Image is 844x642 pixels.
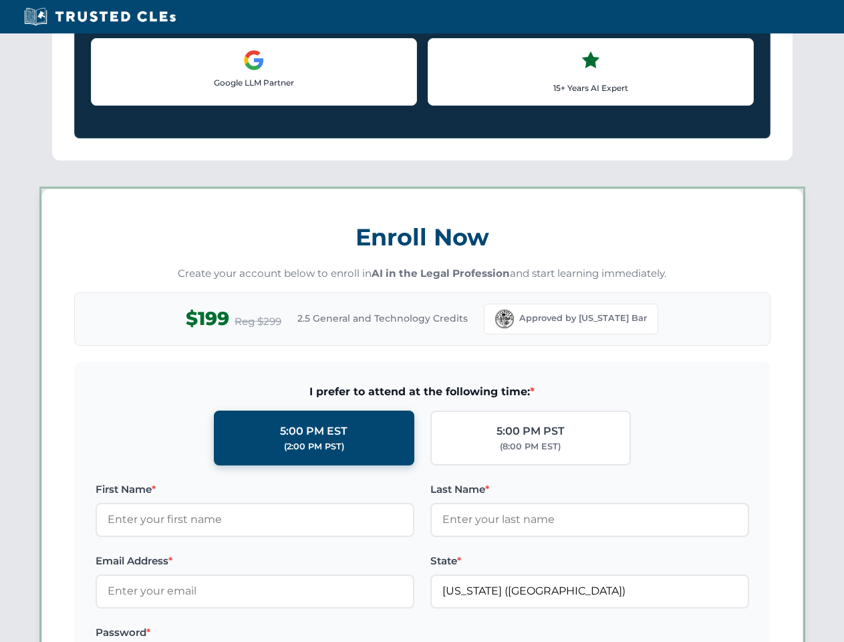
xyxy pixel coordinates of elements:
div: 5:00 PM PST [497,423,565,440]
input: Florida (FL) [430,574,749,608]
input: Enter your first name [96,503,414,536]
img: Florida Bar [495,310,514,328]
span: $199 [186,304,229,334]
div: (8:00 PM EST) [500,440,561,453]
label: State [430,553,749,569]
div: (2:00 PM PST) [284,440,344,453]
strong: AI in the Legal Profession [372,267,510,280]
h3: Enroll Now [74,216,770,258]
span: 2.5 General and Technology Credits [297,311,468,326]
input: Enter your email [96,574,414,608]
img: Trusted CLEs [20,7,180,27]
span: Approved by [US_STATE] Bar [519,312,647,325]
label: Last Name [430,481,749,498]
label: Email Address [96,553,414,569]
img: Google [243,49,265,71]
label: First Name [96,481,414,498]
span: I prefer to attend at the following time: [96,383,749,401]
input: Enter your last name [430,503,749,536]
p: Create your account below to enroll in and start learning immediately. [74,266,770,282]
label: Password [96,625,414,641]
p: Google LLM Partner [102,76,406,89]
div: 5:00 PM EST [280,423,347,440]
span: Reg $299 [235,314,281,330]
p: 15+ Years AI Expert [439,82,742,94]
